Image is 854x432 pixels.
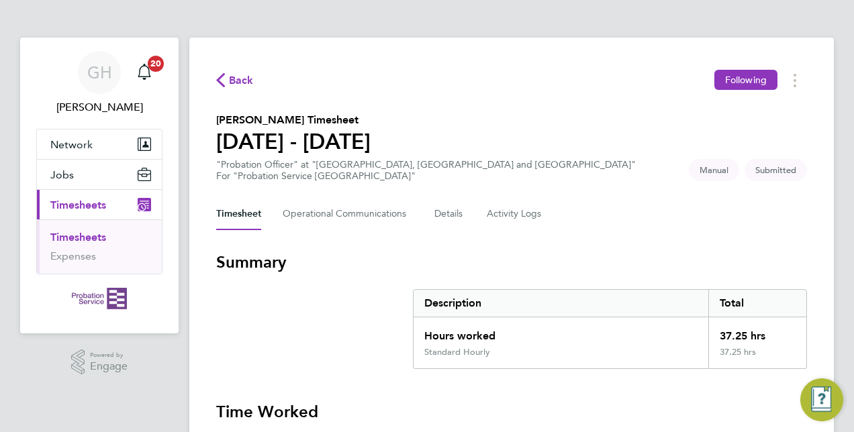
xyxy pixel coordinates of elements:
[50,138,93,151] span: Network
[424,347,490,358] div: Standard Hourly
[37,219,162,274] div: Timesheets
[414,317,708,347] div: Hours worked
[37,129,162,159] button: Network
[90,361,128,372] span: Engage
[216,112,371,128] h2: [PERSON_NAME] Timesheet
[283,198,413,230] button: Operational Communications
[800,378,843,421] button: Engage Resource Center
[216,198,261,230] button: Timesheet
[708,347,806,368] div: 37.25 hrs
[487,198,543,230] button: Activity Logs
[414,290,708,317] div: Description
[87,64,112,81] span: GH
[131,51,158,94] a: 20
[714,70,777,90] button: Following
[36,99,162,115] span: Georgina Harding
[20,38,179,333] nav: Main navigation
[148,56,164,72] span: 20
[72,288,126,309] img: probationservice-logo-retina.png
[216,252,807,273] h3: Summary
[689,159,739,181] span: This timesheet was manually created.
[216,72,254,89] button: Back
[90,349,128,361] span: Powered by
[725,74,767,86] span: Following
[413,289,807,369] div: Summary
[71,349,128,375] a: Powered byEngage
[216,128,371,155] h1: [DATE] - [DATE]
[36,288,162,309] a: Go to home page
[216,401,807,423] h3: Time Worked
[708,290,806,317] div: Total
[229,72,254,89] span: Back
[37,190,162,219] button: Timesheets
[708,317,806,347] div: 37.25 hrs
[434,198,465,230] button: Details
[745,159,807,181] span: This timesheet is Submitted.
[216,159,636,182] div: "Probation Officer" at "[GEOGRAPHIC_DATA], [GEOGRAPHIC_DATA] and [GEOGRAPHIC_DATA]"
[36,51,162,115] a: GH[PERSON_NAME]
[216,170,636,182] div: For "Probation Service [GEOGRAPHIC_DATA]"
[50,199,106,211] span: Timesheets
[50,250,96,262] a: Expenses
[783,70,807,91] button: Timesheets Menu
[50,231,106,244] a: Timesheets
[37,160,162,189] button: Jobs
[50,168,74,181] span: Jobs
